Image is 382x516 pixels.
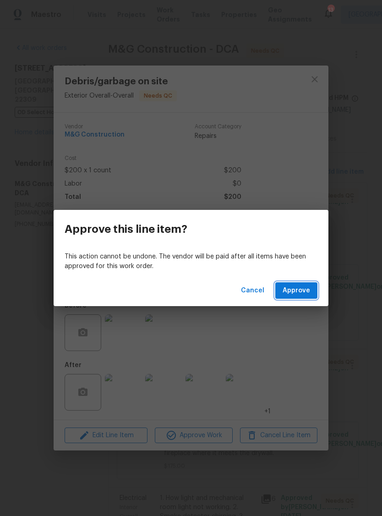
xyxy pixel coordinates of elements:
[275,282,317,299] button: Approve
[65,223,187,236] h3: Approve this line item?
[237,282,268,299] button: Cancel
[283,285,310,296] span: Approve
[241,285,264,296] span: Cancel
[65,252,317,271] p: This action cannot be undone. The vendor will be paid after all items have been approved for this...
